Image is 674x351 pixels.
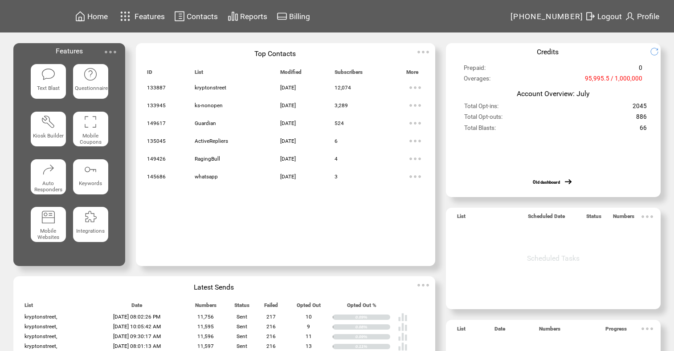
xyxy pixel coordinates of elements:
span: 66 [640,125,647,135]
span: Scheduled Tasks [527,254,580,262]
img: ellypsis.svg [414,43,432,61]
span: [DATE] 08:01:13 AM [113,343,161,349]
span: Status [586,213,601,223]
span: 216 [266,333,276,339]
a: Logout [584,9,623,23]
span: kryptonstreet, [25,343,57,349]
span: Date [494,326,505,336]
span: 0 [639,65,642,75]
span: Total Opt-outs: [464,113,502,124]
span: kryptonstreet, [25,314,57,320]
span: Modified [280,69,302,79]
span: 13 [306,343,312,349]
span: 133945 [147,102,166,109]
span: 11 [306,333,312,339]
span: ID [147,69,152,79]
span: 2045 [633,103,647,113]
img: ellypsis.svg [406,150,424,168]
img: home.svg [75,11,86,22]
img: poll%20-%20white.svg [398,322,408,332]
span: Opted Out % [347,302,376,312]
span: Subscribers [335,69,363,79]
span: Date [131,302,142,312]
img: ellypsis.svg [406,97,424,114]
span: [DATE] 08:02:26 PM [113,314,160,320]
span: 886 [636,113,647,124]
span: ks-nonopen [195,102,223,109]
span: Keywords [79,180,102,186]
span: [PHONE_NUMBER] [511,12,584,21]
img: features.svg [118,9,133,24]
span: Mobile Websites [37,228,59,240]
span: [DATE] [280,156,296,162]
span: 95,995.5 / 1,000,000 [585,75,642,86]
span: Reports [240,12,267,21]
span: [DATE] [280,102,296,109]
span: Latest Sends [194,283,234,291]
span: 135045 [147,138,166,144]
span: [DATE] [280,138,296,144]
span: whatsapp [195,173,218,180]
span: Scheduled Date [528,213,565,223]
a: Features [116,8,167,25]
img: coupons.svg [83,115,98,129]
span: Home [87,12,108,21]
span: 217 [266,314,276,320]
img: ellypsis.svg [638,208,656,226]
span: 216 [266,343,276,349]
a: Mobile Coupons [73,112,108,152]
span: Numbers [539,326,560,336]
img: poll%20-%20white.svg [398,312,408,322]
span: Sent [237,323,247,330]
img: exit.svg [585,11,596,22]
img: ellypsis.svg [638,320,656,338]
span: Text Blast [37,85,60,91]
span: RagingBull [195,156,220,162]
img: ellypsis.svg [406,132,424,150]
a: Mobile Websites [31,207,66,247]
span: Features [56,47,83,55]
span: Numbers [195,302,216,312]
span: 149617 [147,120,166,126]
img: auto-responders.svg [41,162,55,177]
div: 0.09% [355,334,390,339]
img: ellypsis.svg [102,43,119,61]
img: questionnaire.svg [83,67,98,81]
a: Auto Responders [31,159,66,200]
img: ellypsis.svg [414,276,432,294]
span: List [25,302,33,312]
a: Billing [275,9,311,23]
span: Top Contacts [254,49,296,58]
span: 11,595 [197,323,214,330]
span: Overages: [464,75,490,86]
img: creidtcard.svg [277,11,287,22]
span: 11,756 [197,314,214,320]
span: Contacts [187,12,218,21]
img: chart.svg [228,11,238,22]
span: Logout [597,12,622,21]
span: [DATE] [280,173,296,180]
span: List [457,326,466,336]
span: Account Overview: July [517,89,589,98]
span: [DATE] 10:05:42 AM [113,323,161,330]
span: 10 [306,314,312,320]
img: ellypsis.svg [406,168,424,186]
span: More [406,69,418,79]
span: Total Blasts: [464,125,496,135]
span: Integrations [76,228,105,234]
span: Credits [537,48,559,56]
span: Opted Out [297,302,321,312]
a: Keywords [73,159,108,200]
div: 0.11% [355,344,390,349]
span: 133887 [147,85,166,91]
span: Sent [237,333,247,339]
img: text-blast.svg [41,67,55,81]
span: Mobile Coupons [80,133,102,145]
span: 6 [335,138,338,144]
a: Text Blast [31,64,66,105]
span: 12,074 [335,85,351,91]
span: 11,596 [197,333,214,339]
a: Integrations [73,207,108,247]
span: [DATE] 09:30:17 AM [113,333,161,339]
span: 4 [335,156,338,162]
